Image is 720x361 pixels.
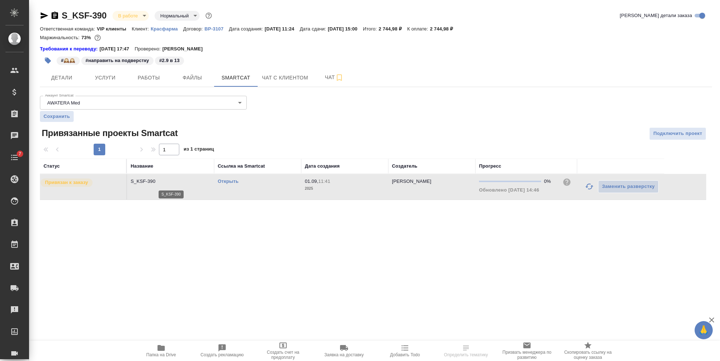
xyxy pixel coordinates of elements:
button: Подключить проект [649,127,706,140]
p: Дата создания: [229,26,265,32]
span: Привязанные проекты Smartcat [40,127,178,139]
button: Доп статусы указывают на важность/срочность заказа [204,11,213,20]
button: Обновить прогресс [581,178,598,195]
p: 2 744,98 ₽ [430,26,459,32]
p: Дата сдачи: [300,26,328,32]
span: Чат [317,73,352,82]
p: 11:41 [318,179,330,184]
a: 7 [2,148,27,167]
div: Создатель [392,163,417,170]
span: Сохранить [44,113,70,120]
svg: Подписаться [335,73,344,82]
div: Прогресс [479,163,501,170]
div: В работе [155,11,200,21]
span: Работы [131,73,166,82]
span: Заменить разверстку [602,182,655,191]
a: Красфарма [151,25,183,32]
span: Обновлено [DATE] 14:46 [479,187,539,193]
p: Маржинальность: [40,35,81,40]
p: [DATE] 17:47 [99,45,135,53]
button: Добавить тэг [40,53,56,69]
p: Итого: [363,26,379,32]
p: Привязан к заказу [45,179,88,186]
p: [PERSON_NAME] [392,179,431,184]
div: Дата создания [305,163,340,170]
button: Скопировать ссылку для ЯМессенджера [40,11,49,20]
p: [DATE] 11:24 [265,26,300,32]
a: ВР-3107 [205,25,229,32]
button: Нормальный [158,13,191,19]
button: Заменить разверстку [598,180,659,193]
p: S_KSF-390 [131,178,210,185]
span: направить на подверстку [81,57,154,63]
p: 2 744,98 ₽ [379,26,407,32]
button: В работе [116,13,140,19]
span: Чат с клиентом [262,73,308,82]
p: VIP клиенты [97,26,132,32]
div: AWATERA Med [40,96,247,110]
span: Услуги [88,73,123,82]
p: #🕰️🕰️ [61,57,75,64]
p: 2025 [305,185,385,192]
p: К оплате: [407,26,430,32]
p: ВР-3107 [205,26,229,32]
span: Smartcat [218,73,253,82]
p: Проверено: [135,45,163,53]
a: S_KSF-390 [62,11,107,20]
span: Детали [44,73,79,82]
p: Договор: [183,26,205,32]
p: #2.9 в 13 [159,57,180,64]
p: Клиент: [132,26,151,32]
p: Ответственная команда: [40,26,97,32]
span: из 1 страниц [184,145,214,155]
span: 7 [14,150,25,157]
div: В работе [112,11,149,21]
p: Красфарма [151,26,183,32]
span: 2.9 в 13 [154,57,185,63]
span: 🙏 [697,323,710,338]
div: Статус [44,163,60,170]
span: Файлы [175,73,210,82]
span: 🕰️🕰️ [56,57,81,63]
span: Подключить проект [653,130,702,138]
button: Скопировать ссылку [50,11,59,20]
span: [PERSON_NAME] детали заказа [620,12,692,19]
p: [PERSON_NAME] [162,45,208,53]
button: 🙏 [695,321,713,339]
a: Требования к переводу: [40,45,99,53]
button: AWATERA Med [45,100,82,106]
button: 613.33 RUB; [93,33,102,42]
button: Сохранить [40,111,74,122]
p: #направить на подверстку [86,57,149,64]
div: 0% [544,178,557,185]
a: Открыть [218,179,238,184]
div: Ссылка на Smartcat [218,163,265,170]
p: 01.09, [305,179,318,184]
div: Название [131,163,153,170]
p: 73% [81,35,93,40]
p: [DATE] 15:00 [328,26,363,32]
div: Нажми, чтобы открыть папку с инструкцией [40,45,99,53]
